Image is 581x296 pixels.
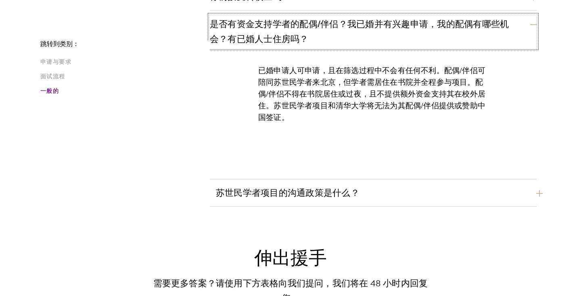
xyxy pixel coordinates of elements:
[40,87,205,95] a: 一般的
[216,186,359,199] font: 苏世民学者项目的沟通政策是什么？
[40,72,65,81] font: 面试流程
[210,15,537,48] button: 是否有资金支持学者的配偶/伴侣？我已婚并有兴趣申请，我的配偶有哪些机会？有已婚人士住房吗？
[40,87,59,95] font: 一般的
[40,58,205,66] a: 申请与要求
[254,247,327,269] font: 伸出援手
[216,184,543,202] button: 苏世民学者项目的沟通政策是什么？
[258,65,485,123] font: 已婚申请人可申请，且在筛选过程中不会有任何不利。配偶/伴侣可陪同苏世民学者来北京，但学者需居住在书院并全程参与项目。配偶/伴侣不得在书院居住或过夜，且不提供额外资金支持其在校外居住。苏世民学者项...
[40,39,79,49] font: 跳转到类别：
[210,17,509,46] font: 是否有资金支持学者的配偶/伴侣？我已婚并有兴趣申请，我的配偶有哪些机会？有已婚人士住房吗？
[40,58,71,66] font: 申请与要求
[40,72,205,81] a: 面试流程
